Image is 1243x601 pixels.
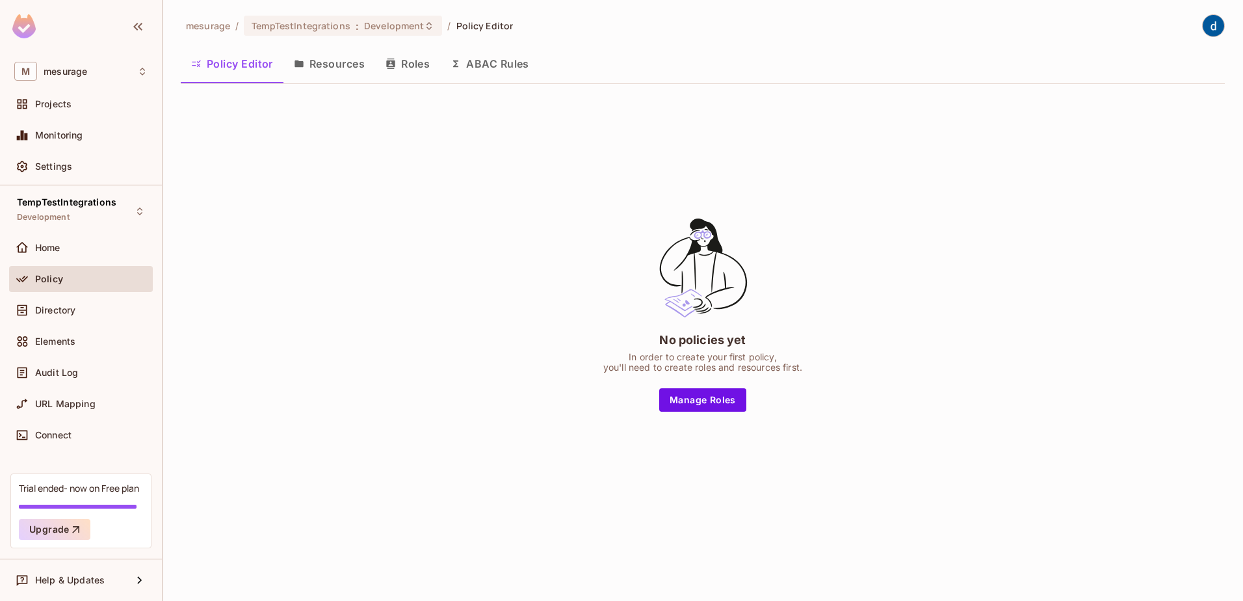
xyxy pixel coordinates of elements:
span: Workspace: mesurage [44,66,87,77]
span: URL Mapping [35,399,96,409]
button: Resources [283,47,375,80]
button: Manage Roles [659,388,746,412]
span: the active workspace [186,20,230,32]
button: Upgrade [19,519,90,540]
span: TempTestIntegrations [17,197,116,207]
span: Directory [35,305,75,315]
img: SReyMgAAAABJRU5ErkJggg== [12,14,36,38]
span: Home [35,243,60,253]
span: Policy [35,274,63,284]
div: No policies yet [659,332,746,348]
span: Development [364,20,424,32]
span: Development [17,212,70,222]
li: / [447,20,451,32]
span: Elements [35,336,75,347]
div: Trial ended- now on Free plan [19,482,139,494]
button: Roles [375,47,440,80]
span: M [14,62,37,81]
button: Policy Editor [181,47,283,80]
span: Monitoring [35,130,83,140]
img: dev 911gcl [1203,15,1224,36]
span: TempTestIntegrations [252,20,350,32]
span: Audit Log [35,367,78,378]
span: Settings [35,161,72,172]
span: Help & Updates [35,575,105,585]
span: Policy Editor [456,20,514,32]
button: ABAC Rules [440,47,540,80]
span: : [355,21,360,31]
div: In order to create your first policy, you'll need to create roles and resources first. [603,352,802,373]
span: Connect [35,430,72,440]
li: / [235,20,239,32]
span: Projects [35,99,72,109]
